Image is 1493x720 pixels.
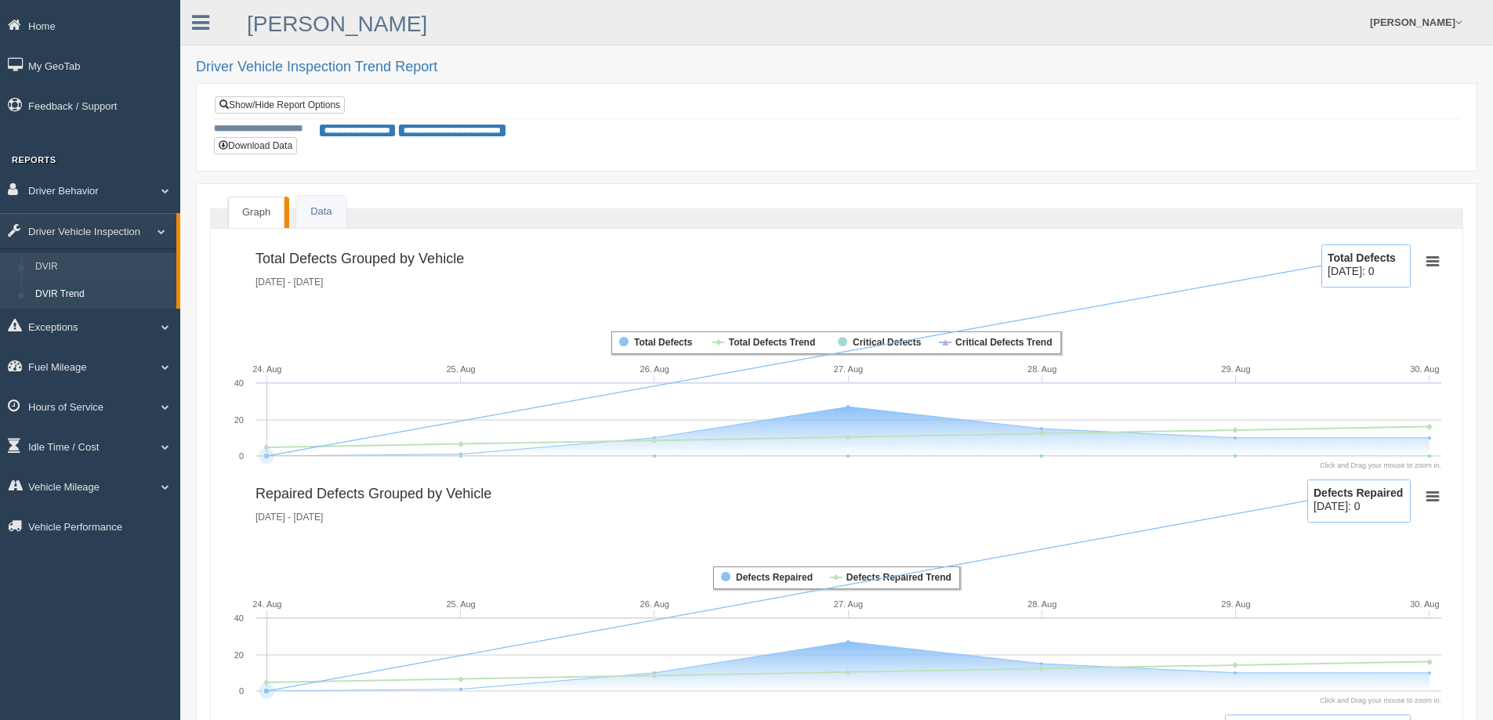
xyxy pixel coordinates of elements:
[1221,599,1250,609] tspan: 29. Aug
[640,364,669,374] tspan: 26. Aug
[239,686,244,696] text: 0
[239,451,244,461] text: 0
[834,599,863,609] tspan: 27. Aug
[446,599,475,609] tspan: 25. Aug
[214,137,297,154] button: Download Data
[736,572,813,583] tspan: Defects Repaired
[255,251,464,266] tspan: Total Defects Grouped by Vehicle
[255,277,323,288] tspan: [DATE] - [DATE]
[255,512,323,523] tspan: [DATE] - [DATE]
[234,378,244,388] text: 40
[1027,364,1056,374] tspan: 28. Aug
[1320,461,1441,469] tspan: Click and Drag your mouse to zoom in.
[215,96,345,114] a: Show/Hide Report Options
[234,415,244,425] text: 20
[634,337,693,348] tspan: Total Defects
[640,599,669,609] tspan: 26. Aug
[234,650,244,660] text: 20
[228,197,284,228] a: Graph
[955,337,1052,348] tspan: Critical Defects Trend
[853,337,922,348] tspan: Critical Defects
[28,253,176,281] a: DVIR
[296,196,346,228] a: Data
[28,280,176,309] a: DVIR Trend
[234,613,244,623] text: 40
[446,364,475,374] tspan: 25. Aug
[252,364,281,374] tspan: 24. Aug
[1410,599,1439,609] tspan: 30. Aug
[729,337,815,348] tspan: Total Defects Trend
[834,364,863,374] tspan: 27. Aug
[255,486,491,501] tspan: Repaired Defects Grouped by Vehicle
[1027,599,1056,609] tspan: 28. Aug
[247,12,427,36] a: [PERSON_NAME]
[1221,364,1250,374] tspan: 29. Aug
[196,60,1477,75] h2: Driver Vehicle Inspection Trend Report
[1410,364,1439,374] tspan: 30. Aug
[252,599,281,609] tspan: 24. Aug
[846,572,951,583] tspan: Defects Repaired Trend
[1320,696,1441,704] tspan: Click and Drag your mouse to zoom in.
